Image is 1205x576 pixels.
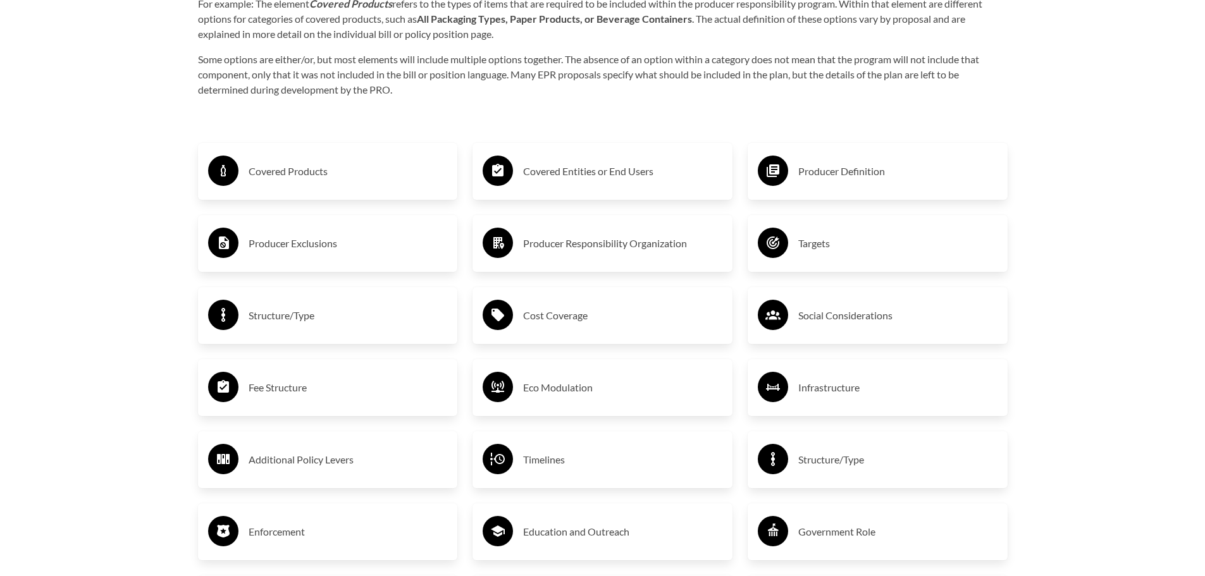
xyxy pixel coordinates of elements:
h3: Structure/Type [798,450,998,470]
strong: All Packaging Types, Paper Products, or Beverage Containers [417,13,692,25]
h3: Enforcement [249,522,448,542]
h3: Structure/Type [249,305,448,326]
h3: Fee Structure [249,377,448,398]
h3: Additional Policy Levers [249,450,448,470]
h3: Covered Products [249,161,448,181]
h3: Infrastructure [798,377,998,398]
h3: Producer Responsibility Organization [523,233,722,254]
h3: Producer Definition [798,161,998,181]
h3: Cost Coverage [523,305,722,326]
h3: Social Considerations [798,305,998,326]
p: Some options are either/or, but most elements will include multiple options together. The absence... [198,52,1008,97]
h3: Government Role [798,522,998,542]
h3: Eco Modulation [523,377,722,398]
h3: Timelines [523,450,722,470]
h3: Producer Exclusions [249,233,448,254]
h3: Covered Entities or End Users [523,161,722,181]
h3: Education and Outreach [523,522,722,542]
h3: Targets [798,233,998,254]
